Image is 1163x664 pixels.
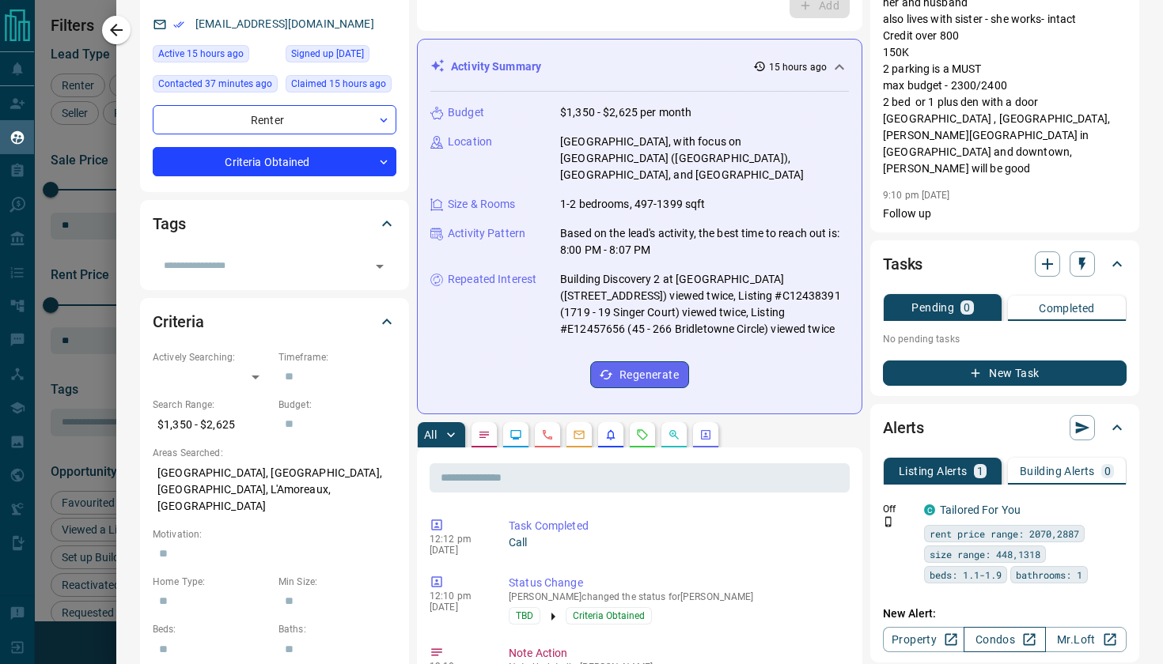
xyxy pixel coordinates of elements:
p: Home Type: [153,575,271,589]
p: 0 [964,302,970,313]
p: Motivation: [153,527,396,541]
p: Activity Pattern [448,225,525,242]
span: Criteria Obtained [573,608,645,624]
p: 12:12 pm [430,534,485,545]
p: Beds: [153,622,271,636]
svg: Calls [541,428,554,441]
p: Repeated Interest [448,271,536,288]
h2: Criteria [153,309,204,334]
p: [DATE] [430,545,485,556]
svg: Opportunities [668,428,680,441]
p: 1-2 bedrooms, 497-1399 sqft [560,196,706,213]
p: Completed [1039,303,1095,314]
p: Task Completed [509,518,843,534]
svg: Emails [573,428,585,441]
p: Building Discovery 2 at [GEOGRAPHIC_DATA] ([STREET_ADDRESS]) viewed twice, Listing #C12438391 (17... [560,271,849,338]
svg: Listing Alerts [604,428,617,441]
svg: Lead Browsing Activity [510,428,522,441]
div: Tasks [883,245,1127,283]
p: Listing Alerts [899,466,968,477]
p: Areas Searched: [153,446,396,460]
a: Condos [964,627,1045,652]
p: New Alert: [883,606,1127,622]
div: Alerts [883,409,1127,447]
p: Timeframe: [278,350,396,364]
svg: Email Verified [173,19,184,30]
p: Follow up [883,206,1127,222]
p: Min Size: [278,575,396,589]
div: Tue Oct 14 2025 [153,75,278,97]
p: Pending [911,302,954,313]
span: TBD [516,608,533,624]
p: Note Action [509,645,843,662]
span: rent price range: 2070,2887 [930,526,1079,541]
div: Criteria Obtained [153,147,396,176]
svg: Push Notification Only [883,516,894,527]
button: Open [369,255,391,277]
p: $1,350 - $2,625 [153,412,271,438]
p: Size & Rooms [448,196,516,213]
p: No pending tasks [883,327,1127,351]
p: Actively Searching: [153,350,271,364]
span: Active 15 hours ago [158,46,244,62]
p: Activity Summary [451,58,541,75]
div: Criteria [153,303,396,341]
a: Property [883,627,964,652]
p: Search Range: [153,398,271,412]
p: Location [448,134,492,150]
a: Tailored For You [940,504,1021,516]
p: Budget [448,104,484,121]
div: Tags [153,205,396,243]
p: $1,350 - $2,625 per month [560,104,691,121]
p: [DATE] [430,602,485,613]
p: [GEOGRAPHIC_DATA], [GEOGRAPHIC_DATA], [GEOGRAPHIC_DATA], L'Amoreaux, [GEOGRAPHIC_DATA] [153,460,396,519]
div: Activity Summary15 hours ago [430,52,849,81]
p: Budget: [278,398,396,412]
button: Regenerate [590,361,689,388]
span: size range: 448,1318 [930,546,1040,562]
a: Mr.Loft [1045,627,1127,652]
p: Off [883,502,915,516]
span: beds: 1.1-1.9 [930,567,1002,583]
p: All [424,429,437,440]
h2: Tags [153,211,185,236]
div: condos.ca [924,504,935,515]
p: 12:10 pm [430,590,485,602]
button: New Task [883,360,1127,386]
p: 9:10 pm [DATE] [883,190,950,201]
span: bathrooms: 1 [1016,567,1082,583]
div: Mon Oct 13 2025 [286,75,396,97]
div: Mon Oct 13 2025 [153,45,278,67]
p: 0 [1104,466,1111,477]
span: Contacted 37 minutes ago [158,76,272,92]
p: Based on the lead's activity, the best time to reach out is: 8:00 PM - 8:07 PM [560,225,849,258]
span: Signed up [DATE] [291,46,364,62]
svg: Agent Actions [699,428,712,441]
svg: Notes [478,428,491,441]
a: [EMAIL_ADDRESS][DOMAIN_NAME] [195,17,374,30]
p: [PERSON_NAME] changed the status for [PERSON_NAME] [509,591,843,602]
h2: Alerts [883,415,924,440]
p: Status Change [509,575,843,591]
svg: Requests [636,428,649,441]
p: 15 hours ago [769,60,827,74]
p: Baths: [278,622,396,636]
p: 1 [977,466,983,477]
p: Building Alerts [1020,466,1095,477]
div: Renter [153,105,396,134]
p: [GEOGRAPHIC_DATA], with focus on [GEOGRAPHIC_DATA] ([GEOGRAPHIC_DATA]), [GEOGRAPHIC_DATA], and [G... [560,134,849,183]
h2: Tasks [883,251,922,277]
div: Sat Feb 17 2024 [286,45,396,67]
p: Call [509,534,843,551]
span: Claimed 15 hours ago [291,76,386,92]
